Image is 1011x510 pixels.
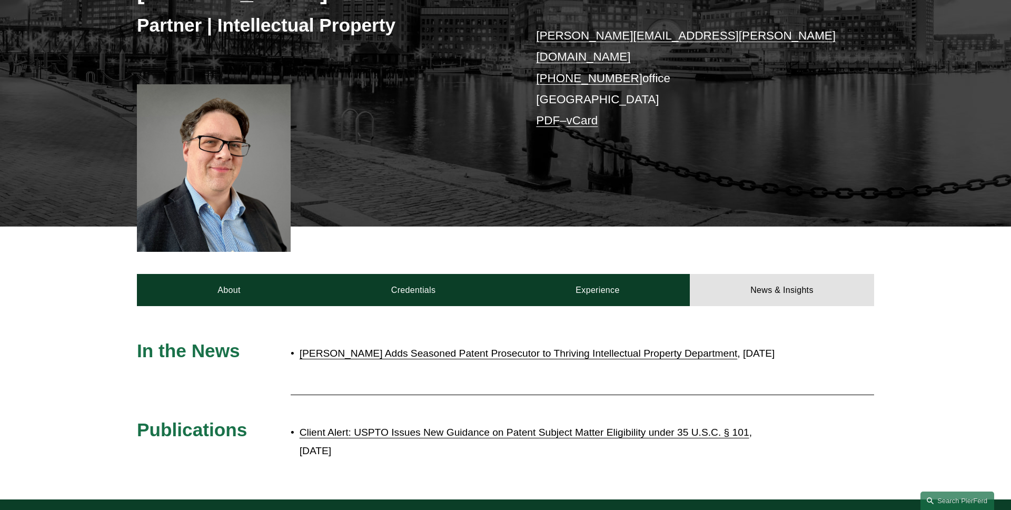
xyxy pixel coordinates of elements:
a: Experience [506,274,690,306]
a: Client Alert: USPTO Issues New Guidance on Patent Subject Matter Eligibility under 35 U.S.C. § 101 [300,427,749,438]
span: In the News [137,340,240,361]
a: [PERSON_NAME][EMAIL_ADDRESS][PERSON_NAME][DOMAIN_NAME] [536,29,836,63]
a: Search this site [920,492,994,510]
a: About [137,274,321,306]
a: [PERSON_NAME] Adds Seasoned Patent Prosecutor to Thriving Intellectual Property Department [300,348,738,359]
h3: Partner | Intellectual Property [137,14,506,37]
a: News & Insights [690,274,874,306]
a: Credentials [321,274,506,306]
p: , [DATE] [300,345,782,363]
a: [PHONE_NUMBER] [536,72,642,85]
p: , [DATE] [300,424,782,460]
a: vCard [567,114,598,127]
p: office [GEOGRAPHIC_DATA] – [536,25,843,132]
a: PDF [536,114,560,127]
span: Publications [137,419,247,440]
